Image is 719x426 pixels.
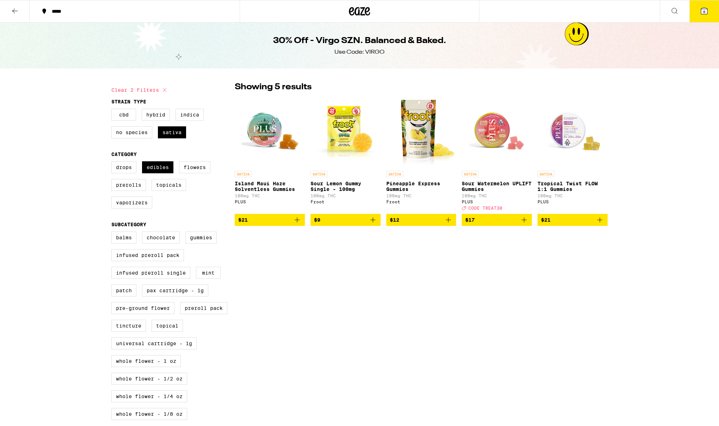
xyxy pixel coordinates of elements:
[462,199,532,204] div: PLUS
[311,214,381,226] button: Add to bag
[142,284,208,296] label: PAX Cartridge - 1g
[462,181,532,192] p: Sour Watermelon UPLIFT Gummies
[235,97,305,167] img: PLUS - Island Maui Haze Solventless Gummies
[468,206,502,210] span: CODE TREAT30
[111,232,136,244] label: Balms
[111,284,136,296] label: Patch
[537,193,608,198] p: 100mg THC
[235,199,305,204] div: PLUS
[386,97,456,167] img: Froot - Pineapple Express Gummies
[386,171,403,177] p: SATIVA
[311,97,381,214] a: Open page for Sour Lemon Gummy Single - 100mg from Froot
[111,337,197,349] label: Universal Cartridge - 1g
[311,193,381,198] p: 100mg THC
[111,109,136,121] label: CBD
[689,0,719,22] button: 6
[311,199,381,204] div: Froot
[111,179,146,191] label: Prerolls
[158,126,186,138] label: Sativa
[142,161,173,173] label: Edibles
[235,171,252,177] p: SATIVA
[111,249,184,261] label: Infused Preroll Pack
[142,232,180,244] label: Chocolate
[111,390,187,402] label: Whole Flower - 1/4 oz
[111,81,169,99] button: Clear 2 filters
[541,217,551,223] span: $21
[235,97,305,214] a: Open page for Island Maui Haze Solventless Gummies from PLUS
[311,171,327,177] p: SATIVA
[703,10,705,14] span: 6
[238,217,248,223] span: $21
[111,267,190,279] label: Infused Preroll Single
[185,232,217,244] label: Gummies
[386,214,456,226] button: Add to bag
[180,302,227,314] label: Preroll Pack
[465,217,475,223] span: $17
[111,373,187,385] label: Whole Flower - 1/2 oz
[111,99,146,104] legend: Strain Type
[537,199,608,204] div: PLUS
[111,408,187,420] label: Whole Flower - 1/8 oz
[537,214,608,226] button: Add to bag
[537,171,554,177] p: SATIVA
[111,222,146,227] legend: Subcategory
[111,126,152,138] label: No Species
[386,97,456,214] a: Open page for Pineapple Express Gummies from Froot
[111,302,174,314] label: Pre-ground Flower
[142,109,170,121] label: Hybrid
[196,267,221,279] label: Mint
[111,320,146,332] label: Tincture
[111,197,152,209] label: Vaporizers
[152,179,186,191] label: Topicals
[311,181,381,192] p: Sour Lemon Gummy Single - 100mg
[314,217,320,223] span: $9
[537,181,608,192] p: Tropical Twist FLOW 1:1 Gummies
[462,97,532,214] a: Open page for Sour Watermelon UPLIFT Gummies from PLUS
[334,48,385,56] div: Use Code: VIRGO
[311,97,381,167] img: Froot - Sour Lemon Gummy Single - 100mg
[235,193,305,198] p: 100mg THC
[111,355,181,367] label: Whole Flower - 1 oz
[179,161,210,173] label: Flowers
[537,97,608,167] img: PLUS - Tropical Twist FLOW 1:1 Gummies
[235,181,305,192] p: Island Maui Haze Solventless Gummies
[152,320,183,332] label: Topical
[462,171,479,177] p: SATIVA
[273,35,446,47] h1: 30% Off - Virgo SZN. Balanced & Baked.
[390,217,399,223] span: $12
[462,193,532,198] p: 100mg THC
[386,193,456,198] p: 100mg THC
[674,405,712,422] iframe: Opens a widget where you can find more information
[462,97,532,167] img: PLUS - Sour Watermelon UPLIFT Gummies
[111,151,137,157] legend: Category
[235,81,312,93] p: Showing 5 results
[386,199,456,204] div: Froot
[176,109,204,121] label: Indica
[111,161,136,173] label: Drops
[386,181,456,192] p: Pineapple Express Gummies
[462,214,532,226] button: Add to bag
[235,214,305,226] button: Add to bag
[537,97,608,214] a: Open page for Tropical Twist FLOW 1:1 Gummies from PLUS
